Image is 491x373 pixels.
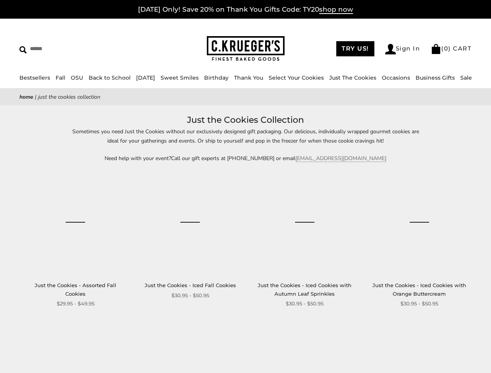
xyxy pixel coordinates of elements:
input: Search [19,43,123,55]
span: $29.95 - $49.95 [57,300,94,308]
a: Bestsellers [19,74,50,81]
a: Just the Cookies - Iced Cookies with Orange Buttercream [368,171,471,274]
a: Sweet Smiles [161,74,199,81]
a: (0) CART [431,45,472,52]
a: Fall [56,74,65,81]
a: Just the Cookies - Iced Fall Cookies [145,282,236,288]
p: Sometimes you need Just the Cookies without our exclusively designed gift packaging. Our deliciou... [67,127,425,145]
a: Occasions [382,74,410,81]
a: [EMAIL_ADDRESS][DOMAIN_NAME] [295,155,386,162]
span: $30.95 - $50.95 [286,300,323,308]
span: Just the Cookies Collection [38,93,100,101]
a: Sign In [385,44,420,54]
a: Select Your Cookies [269,74,324,81]
a: Just the Cookies - Iced Cookies with Autumn Leaf Sprinkles [258,282,351,296]
img: Account [385,44,396,54]
a: Just the Cookies - Assorted Fall Cookies [24,171,127,274]
span: shop now [319,5,353,14]
span: $30.95 - $50.95 [171,291,209,300]
a: [DATE] [136,74,155,81]
a: Just the Cookies - Iced Cookies with Orange Buttercream [372,282,466,296]
p: Need help with your event? [67,154,425,163]
span: $30.95 - $50.95 [400,300,438,308]
a: Just the Cookies - Assorted Fall Cookies [35,282,116,296]
span: | [35,93,37,101]
a: [DATE] Only! Save 20% on Thank You Gifts Code: TY20shop now [138,5,353,14]
a: Home [19,93,33,101]
a: OSU [71,74,83,81]
a: Just The Cookies [329,74,376,81]
a: Just the Cookies - Iced Cookies with Autumn Leaf Sprinkles [253,171,356,274]
span: 0 [444,45,449,52]
img: C.KRUEGER'S [207,36,285,61]
img: Search [19,46,27,54]
nav: breadcrumbs [19,92,472,101]
a: Thank You [234,74,263,81]
img: Bag [431,44,441,54]
a: TRY US! [336,41,374,56]
a: Back to School [89,74,131,81]
a: Business Gifts [416,74,455,81]
span: Call our gift experts at [PHONE_NUMBER] or email [171,155,295,162]
a: Sale [460,74,472,81]
h1: Just the Cookies Collection [31,113,460,127]
a: Birthday [204,74,229,81]
a: Just the Cookies - Iced Fall Cookies [139,171,242,274]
